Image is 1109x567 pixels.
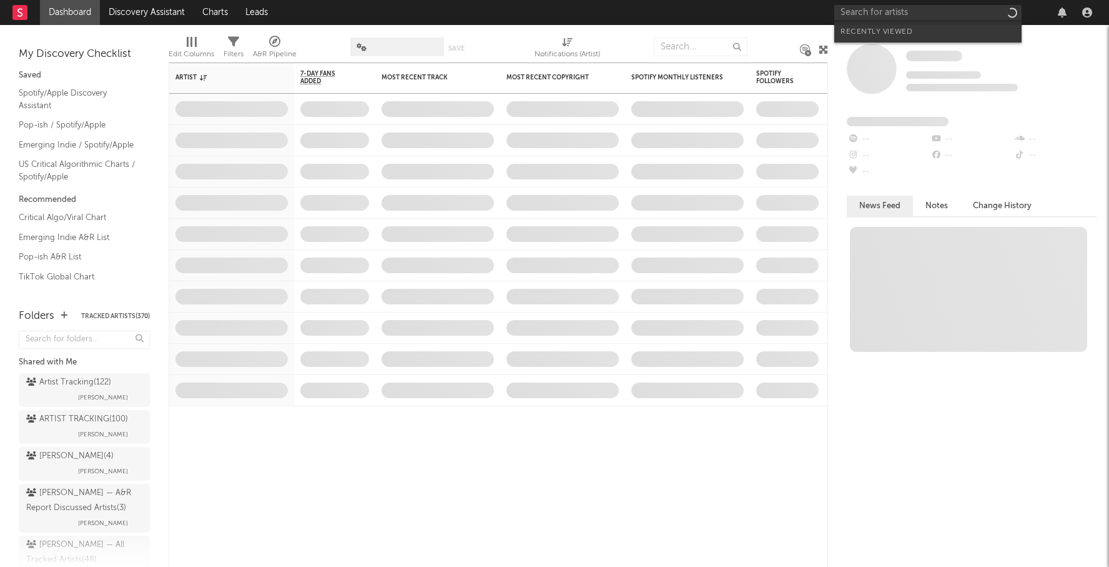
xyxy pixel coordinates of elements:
[19,231,137,244] a: Emerging Indie A&R List
[19,138,137,152] a: Emerging Indie / Spotify/Apple
[19,158,137,183] a: US Critical Algorithmic Charts / Spotify/Apple
[253,47,297,62] div: A&R Pipeline
[19,211,137,224] a: Critical Algo/Viral Chart
[840,24,1015,39] div: Recently Viewed
[19,331,150,349] input: Search for folders...
[906,71,981,79] span: Tracking Since: [DATE]
[960,196,1044,216] button: Change History
[26,486,139,516] div: [PERSON_NAME] — A&R Report Discussed Artists ( 3 )
[906,51,962,61] span: Some Artist
[78,516,128,531] span: [PERSON_NAME]
[26,412,128,427] div: ARTIST TRACKING ( 100 )
[81,313,150,319] button: Tracked Artists(370)
[1013,131,1097,148] div: --
[19,86,137,112] a: Spotify/Apple Discovery Assistant
[1013,148,1097,164] div: --
[19,47,150,62] div: My Discovery Checklist
[19,373,150,407] a: Artist Tracking(122)[PERSON_NAME]
[654,38,747,56] input: Search...
[847,131,930,148] div: --
[847,164,930,180] div: --
[906,84,1018,91] span: 0 fans last week
[448,45,465,52] button: Save
[847,196,913,216] button: News Feed
[506,74,600,81] div: Most Recent Copyright
[756,70,800,85] div: Spotify Followers
[19,68,150,83] div: Saved
[535,47,600,62] div: Notifications (Artist)
[19,193,150,208] div: Recommended
[175,74,269,81] div: Artist
[19,270,137,284] a: TikTok Global Chart
[913,196,960,216] button: Notes
[906,50,962,63] a: Some Artist
[224,47,244,62] div: Filters
[834,5,1022,21] input: Search for artists
[19,250,137,264] a: Pop-ish A&R List
[631,74,725,81] div: Spotify Monthly Listeners
[19,309,54,324] div: Folders
[382,74,475,81] div: Most Recent Track
[78,464,128,479] span: [PERSON_NAME]
[26,375,111,390] div: Artist Tracking ( 122 )
[224,31,244,68] div: Filters
[19,447,150,481] a: [PERSON_NAME](4)[PERSON_NAME]
[847,148,930,164] div: --
[78,427,128,442] span: [PERSON_NAME]
[847,117,949,126] span: Fans Added by Platform
[300,70,350,85] span: 7-Day Fans Added
[535,31,600,68] div: Notifications (Artist)
[169,31,214,68] div: Edit Columns
[78,390,128,405] span: [PERSON_NAME]
[169,47,214,62] div: Edit Columns
[19,410,150,444] a: ARTIST TRACKING(100)[PERSON_NAME]
[19,118,137,132] a: Pop-ish / Spotify/Apple
[930,148,1013,164] div: --
[19,484,150,533] a: [PERSON_NAME] — A&R Report Discussed Artists(3)[PERSON_NAME]
[930,131,1013,148] div: --
[19,355,150,370] div: Shared with Me
[253,31,297,68] div: A&R Pipeline
[26,449,114,464] div: [PERSON_NAME] ( 4 )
